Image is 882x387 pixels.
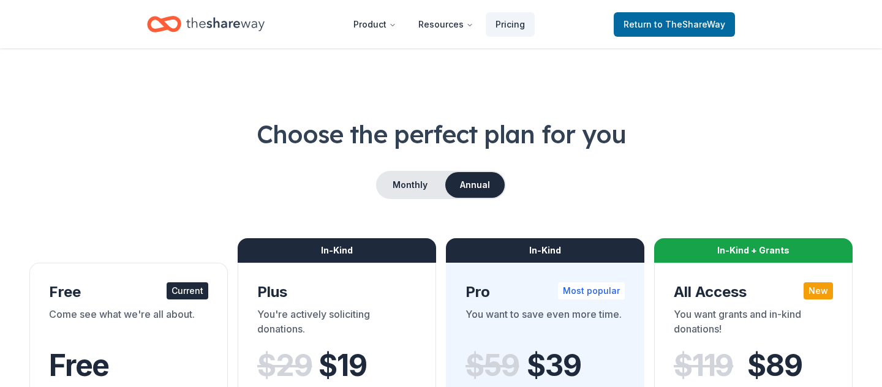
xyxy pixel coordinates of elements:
[674,307,833,341] div: You want grants and in-kind donations!
[147,10,265,39] a: Home
[614,12,735,37] a: Returnto TheShareWay
[654,19,725,29] span: to TheShareWay
[674,282,833,302] div: All Access
[558,282,625,299] div: Most popular
[49,307,208,341] div: Come see what we're all about.
[654,238,853,263] div: In-Kind + Grants
[238,238,436,263] div: In-Kind
[49,282,208,302] div: Free
[466,307,625,341] div: You want to save even more time.
[257,282,417,302] div: Plus
[624,17,725,32] span: Return
[257,307,417,341] div: You're actively soliciting donations.
[446,238,644,263] div: In-Kind
[318,348,366,383] span: $ 19
[486,12,535,37] a: Pricing
[409,12,483,37] button: Resources
[29,117,853,151] h1: Choose the perfect plan for you
[747,348,802,383] span: $ 89
[344,12,406,37] button: Product
[167,282,208,299] div: Current
[445,172,505,198] button: Annual
[527,348,581,383] span: $ 39
[344,10,535,39] nav: Main
[377,172,443,198] button: Monthly
[466,282,625,302] div: Pro
[804,282,833,299] div: New
[49,347,109,383] span: Free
